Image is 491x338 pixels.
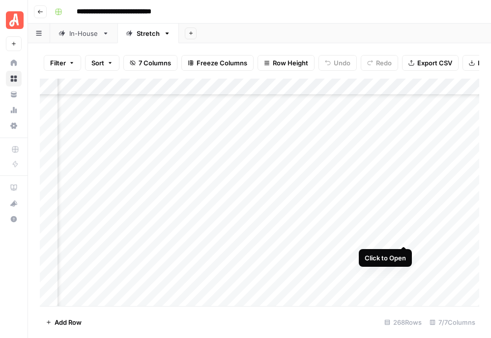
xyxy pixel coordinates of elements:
[69,28,98,38] div: In-House
[361,55,398,71] button: Redo
[6,196,22,211] button: What's new?
[6,71,22,86] a: Browse
[258,55,315,71] button: Row Height
[334,58,350,68] span: Undo
[40,314,87,330] button: Add Row
[50,58,66,68] span: Filter
[137,28,160,38] div: Stretch
[6,211,22,227] button: Help + Support
[85,55,119,71] button: Sort
[6,180,22,196] a: AirOps Academy
[6,55,22,71] a: Home
[91,58,104,68] span: Sort
[6,8,22,32] button: Workspace: Angi
[6,102,22,118] a: Usage
[417,58,452,68] span: Export CSV
[6,11,24,29] img: Angi Logo
[6,196,21,211] div: What's new?
[123,55,177,71] button: 7 Columns
[365,253,406,263] div: Click to Open
[318,55,357,71] button: Undo
[139,58,171,68] span: 7 Columns
[117,24,179,43] a: Stretch
[6,118,22,134] a: Settings
[181,55,254,71] button: Freeze Columns
[197,58,247,68] span: Freeze Columns
[380,314,426,330] div: 268 Rows
[44,55,81,71] button: Filter
[402,55,459,71] button: Export CSV
[50,24,117,43] a: In-House
[6,86,22,102] a: Your Data
[426,314,479,330] div: 7/7 Columns
[55,317,82,327] span: Add Row
[376,58,392,68] span: Redo
[273,58,308,68] span: Row Height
